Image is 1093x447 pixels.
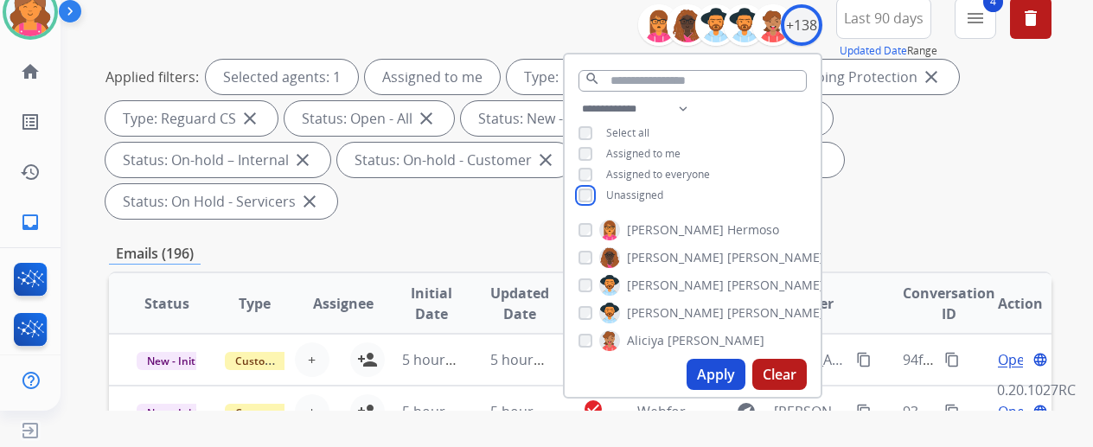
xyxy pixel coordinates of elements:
[105,143,330,177] div: Status: On-hold – Internal
[299,191,320,212] mat-icon: close
[727,221,779,239] span: Hermoso
[944,352,960,367] mat-icon: content_copy
[105,184,337,219] div: Status: On Hold - Servicers
[535,150,556,170] mat-icon: close
[20,61,41,82] mat-icon: home
[627,221,724,239] span: [PERSON_NAME]
[727,304,824,322] span: [PERSON_NAME]
[921,67,942,87] mat-icon: close
[627,304,724,322] span: [PERSON_NAME]
[606,167,710,182] span: Assigned to everyone
[461,101,643,136] div: Status: New - Initial
[490,402,568,421] span: 5 hours ago
[606,146,681,161] span: Assigned to me
[137,352,217,370] span: New - Initial
[20,112,41,132] mat-icon: list_alt
[732,60,959,94] div: Type: Shipping Protection
[606,188,663,202] span: Unassigned
[1032,352,1048,367] mat-icon: language
[583,399,604,419] mat-icon: check_circle
[774,401,846,422] span: [PERSON_NAME][EMAIL_ADDRESS][DOMAIN_NAME]
[752,359,807,390] button: Clear
[357,401,378,422] mat-icon: person_add
[105,67,199,87] p: Applied filters:
[402,402,480,421] span: 5 hours ago
[844,15,924,22] span: Last 90 days
[998,401,1033,422] span: Open
[944,404,960,419] mat-icon: content_copy
[490,283,549,324] span: Updated Date
[416,108,437,129] mat-icon: close
[727,277,824,294] span: [PERSON_NAME]
[1020,8,1041,29] mat-icon: delete
[225,352,337,370] span: Customer Support
[225,404,337,422] span: Customer Support
[284,101,454,136] div: Status: Open - All
[337,143,573,177] div: Status: On-hold - Customer
[313,293,374,314] span: Assignee
[736,401,757,422] mat-icon: explore
[627,249,724,266] span: [PERSON_NAME]
[903,283,995,324] span: Conversation ID
[668,332,764,349] span: [PERSON_NAME]
[585,71,600,86] mat-icon: search
[402,350,480,369] span: 5 hours ago
[308,401,316,422] span: +
[292,150,313,170] mat-icon: close
[507,60,725,94] div: Type: Customer Support
[206,60,358,94] div: Selected agents: 1
[295,394,329,429] button: +
[490,350,568,369] span: 5 hours ago
[963,273,1051,334] th: Action
[627,277,724,294] span: [PERSON_NAME]
[998,349,1033,370] span: Open
[308,349,316,370] span: +
[997,380,1076,400] p: 0.20.1027RC
[856,404,872,419] mat-icon: content_copy
[20,162,41,182] mat-icon: history
[856,352,872,367] mat-icon: content_copy
[781,4,822,46] div: +138
[295,342,329,377] button: +
[357,349,378,370] mat-icon: person_add
[627,332,664,349] span: Aliciya
[402,283,462,324] span: Initial Date
[240,108,260,129] mat-icon: close
[965,8,986,29] mat-icon: menu
[840,43,937,58] span: Range
[687,359,745,390] button: Apply
[137,404,217,422] span: New - Initial
[1032,404,1048,419] mat-icon: language
[727,249,824,266] span: [PERSON_NAME]
[239,293,271,314] span: Type
[105,101,278,136] div: Type: Reguard CS
[840,44,907,58] button: Updated Date
[365,60,500,94] div: Assigned to me
[144,293,189,314] span: Status
[20,212,41,233] mat-icon: inbox
[109,243,201,265] p: Emails (196)
[606,125,649,140] span: Select all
